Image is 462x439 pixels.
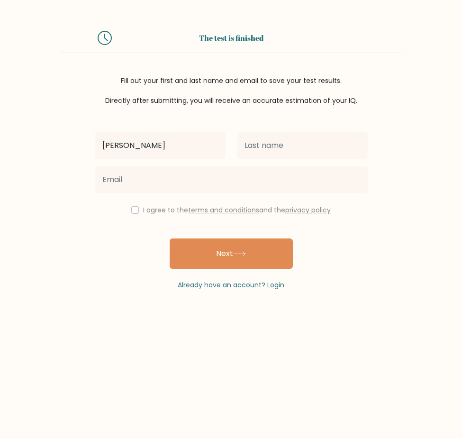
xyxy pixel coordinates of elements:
[285,205,331,215] a: privacy policy
[123,32,339,44] div: The test is finished
[178,280,284,290] a: Already have an account? Login
[61,76,402,106] div: Fill out your first and last name and email to save your test results. Directly after submitting,...
[95,132,226,159] input: First name
[170,238,293,269] button: Next
[188,205,259,215] a: terms and conditions
[143,205,331,215] label: I agree to the and the
[237,132,368,159] input: Last name
[95,166,368,193] input: Email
